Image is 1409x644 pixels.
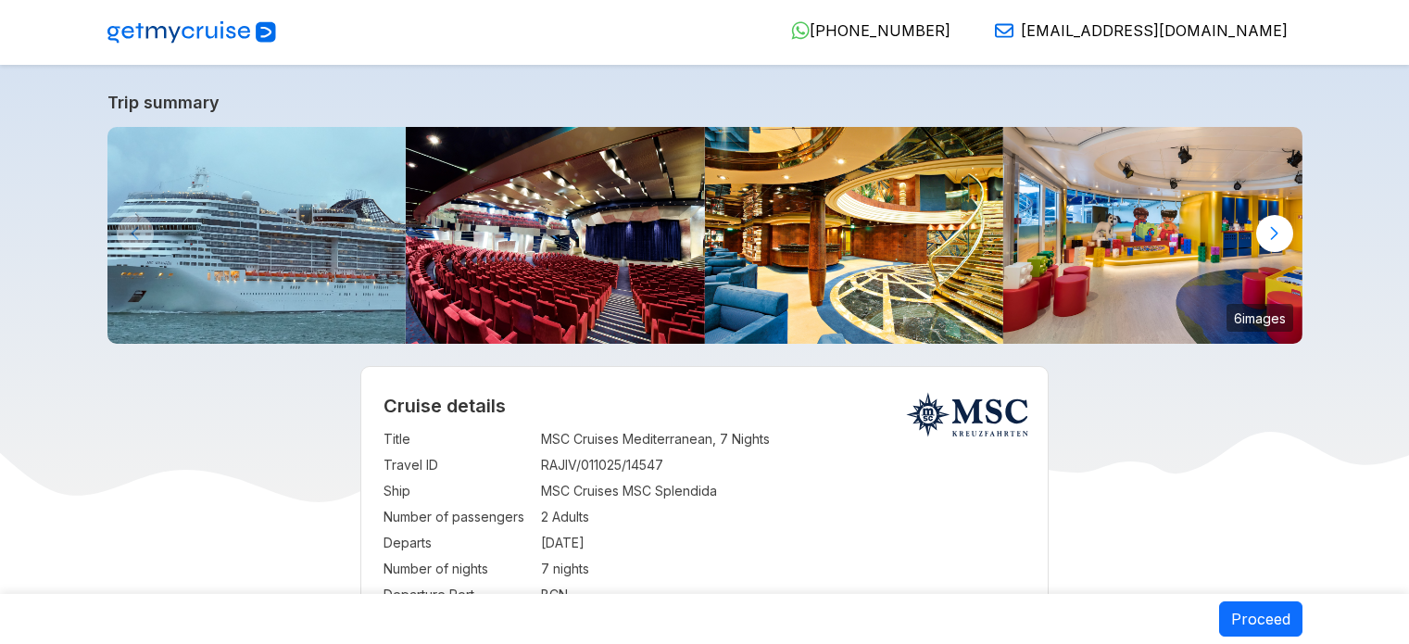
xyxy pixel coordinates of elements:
td: : [532,504,541,530]
td: Travel ID [384,452,532,478]
td: 2 Adults [541,504,1025,530]
td: MSC Cruises Mediterranean, 7 Nights [541,426,1025,452]
span: [EMAIL_ADDRESS][DOMAIN_NAME] [1021,21,1288,40]
button: Proceed [1219,601,1302,637]
img: Email [995,21,1013,40]
td: MSC Cruises MSC Splendida [541,478,1025,504]
td: : [532,452,541,478]
td: Number of nights [384,556,532,582]
td: Departure Port [384,582,532,608]
img: sp_public_area_the_strand_theatre_01.jpg [406,127,705,344]
td: RAJIV/011025/14547 [541,452,1025,478]
a: [EMAIL_ADDRESS][DOMAIN_NAME] [980,21,1288,40]
img: sp_public_area_lego_club_03.jpg [1003,127,1302,344]
td: Title [384,426,532,452]
h2: Cruise details [384,395,1025,417]
td: [DATE] [541,530,1025,556]
a: [PHONE_NUMBER] [776,21,950,40]
td: : [532,556,541,582]
span: [PHONE_NUMBER] [810,21,950,40]
td: : [532,582,541,608]
a: Trip summary [107,93,1302,112]
td: 7 nights [541,556,1025,582]
small: 6 images [1227,304,1293,332]
img: sp_public_area_yc_concierge_reception_04.jpg [705,127,1004,344]
td: BCN [541,582,1025,608]
td: : [532,478,541,504]
td: : [532,426,541,452]
td: Number of passengers [384,504,532,530]
td: Departs [384,530,532,556]
img: WhatsApp [791,21,810,40]
td: : [532,530,541,556]
img: MSC_SPLENDIDA_%2820037774212%29.jpg [107,127,407,344]
td: Ship [384,478,532,504]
